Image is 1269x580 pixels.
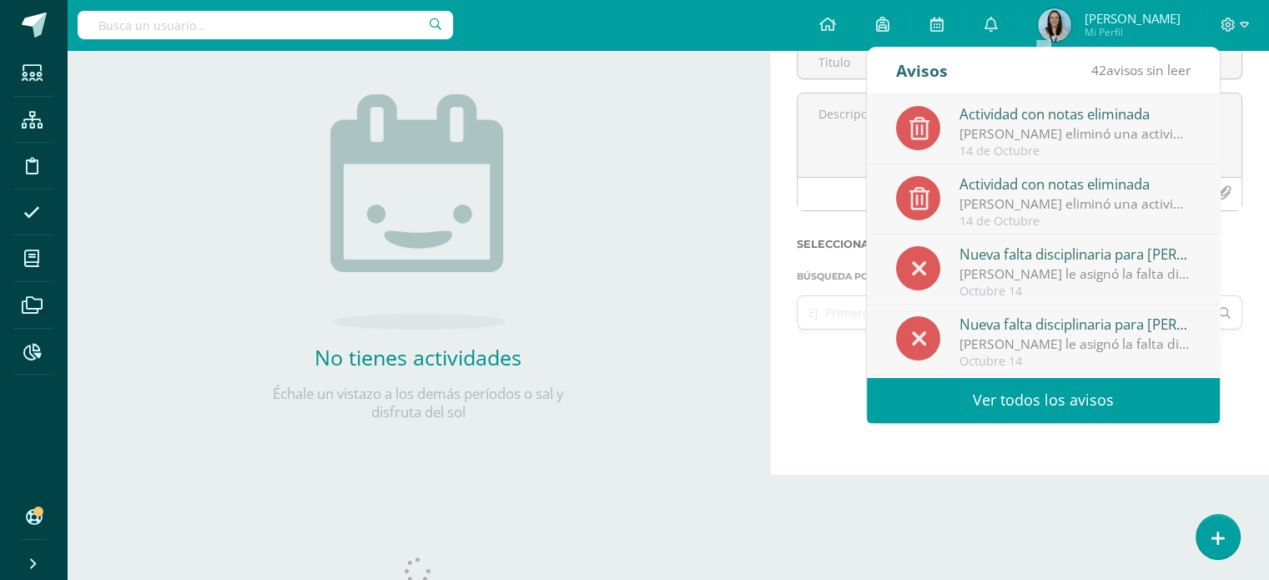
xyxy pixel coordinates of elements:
p: Échale un vistazo a los demás períodos o sal y disfruta del sol [251,385,585,421]
h2: No tienes actividades [251,343,585,371]
span: 42 [1091,61,1106,79]
div: Octubre 14 [959,285,1191,299]
div: Actividad con notas eliminada [959,103,1191,124]
div: Octubre 14 [959,355,1191,369]
img: no_activities.png [330,94,506,330]
input: Titulo [798,46,1241,78]
div: Nueva falta disciplinaria para [PERSON_NAME] [959,243,1191,265]
img: 5a6f75ce900a0f7ea551130e923f78ee.png [1038,8,1071,42]
div: Actividad con notas eliminada [959,173,1191,194]
span: Búsqueda por : [797,272,878,281]
span: avisos sin leer [1091,61,1191,79]
div: Avisos [896,48,948,93]
span: Mi Perfil [1084,25,1180,39]
div: [PERSON_NAME] eliminó una actividad en Educación Física B Primero Secundaria [959,194,1191,214]
span: [PERSON_NAME] [1084,10,1180,27]
div: [PERSON_NAME] eliminó una actividad en Educación Física B Primero Secundaria [959,124,1191,144]
div: [PERSON_NAME] le asignó la falta disciplinaria 'Permanecer en lugares no permitidos dentro de la ... [959,265,1191,284]
div: [PERSON_NAME] le asignó la falta disciplinaria 'Permanecer en lugares no permitidos dentro de la ... [959,335,1191,354]
div: Nueva falta disciplinaria para [PERSON_NAME] [959,313,1191,335]
a: Ver todos los avisos [867,377,1220,423]
label: Selecciona los grupos a enviar aviso : [797,238,1242,250]
input: Ej. Primero primaria [798,296,1208,329]
div: 14 de Octubre [959,214,1191,229]
div: 14 de Octubre [959,144,1191,159]
input: Busca un usuario... [78,11,453,39]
